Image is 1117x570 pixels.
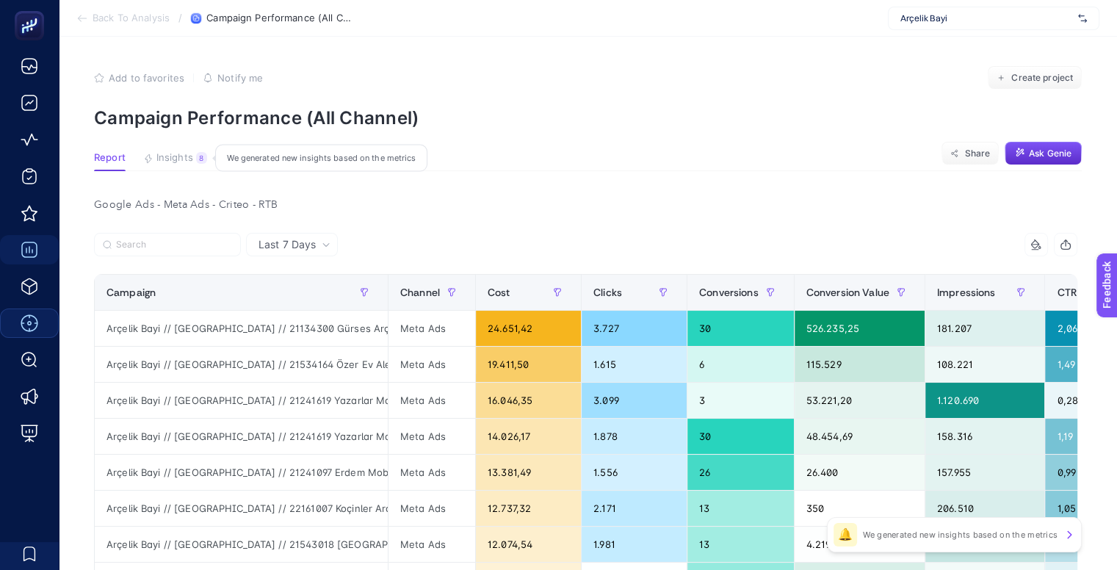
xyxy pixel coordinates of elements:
[476,419,581,454] div: 14.026,17
[925,455,1044,490] div: 157.955
[925,311,1044,346] div: 181.207
[925,419,1044,454] div: 158.316
[925,383,1044,418] div: 1.120.690
[95,491,388,526] div: Arçelik Bayi // [GEOGRAPHIC_DATA] // 22161007 Koçinler Arçelik - ÇYK // [GEOGRAPHIC_DATA] Bölgesi...
[964,148,990,159] span: Share
[217,72,263,84] span: Notify me
[388,383,475,418] div: Meta Ads
[795,455,925,490] div: 26.400
[687,383,794,418] div: 3
[109,72,184,84] span: Add to favorites
[156,152,193,164] span: Insights
[937,286,996,298] span: Impressions
[582,491,687,526] div: 2.171
[476,455,581,490] div: 13.381,49
[834,523,857,546] div: 🔔
[1045,383,1111,418] div: 0,28
[388,455,475,490] div: Meta Ads
[687,419,794,454] div: 30
[699,286,759,298] span: Conversions
[795,527,925,562] div: 4.219
[1029,148,1071,159] span: Ask Genie
[593,286,622,298] span: Clicks
[203,72,263,84] button: Notify me
[1005,142,1082,165] button: Ask Genie
[900,12,1072,24] span: Arçelik Bayi
[196,152,207,164] div: 8
[95,311,388,346] div: Arçelik Bayi // [GEOGRAPHIC_DATA] // 21134300 Gürses Arçelik - [GEOGRAPHIC_DATA] - ID - 2 - Video...
[925,347,1044,382] div: 108.221
[388,527,475,562] div: Meta Ads
[94,107,1082,129] p: Campaign Performance (All Channel)
[941,142,999,165] button: Share
[95,347,388,382] div: Arçelik Bayi // [GEOGRAPHIC_DATA] // 21534164 Özer Ev Aletleri Arçelik - [GEOGRAPHIC_DATA] - ID /...
[582,311,687,346] div: 3.727
[795,311,925,346] div: 526.235,25
[116,239,232,250] input: Search
[476,491,581,526] div: 12.737,32
[388,419,475,454] div: Meta Ads
[582,455,687,490] div: 1.556
[795,383,925,418] div: 53.221,20
[687,311,794,346] div: 30
[95,419,388,454] div: Arçelik Bayi // [GEOGRAPHIC_DATA] // 21241619 Yazarlar Mobilya Arçelik - ÇYK // [GEOGRAPHIC_DATA]...
[863,529,1058,541] p: We generated new insights based on the metrics
[1045,311,1111,346] div: 2,06
[1045,491,1111,526] div: 1,05
[1045,455,1111,490] div: 0,99
[388,491,475,526] div: Meta Ads
[1045,347,1111,382] div: 1,49
[925,491,1044,526] div: 206.510
[687,455,794,490] div: 26
[106,286,156,298] span: Campaign
[206,12,353,24] span: Campaign Performance (All Channel)
[488,286,510,298] span: Cost
[687,491,794,526] div: 13
[476,527,581,562] div: 12.074,54
[476,311,581,346] div: 24.651,42
[400,286,440,298] span: Channel
[582,383,687,418] div: 3.099
[178,12,182,24] span: /
[93,12,170,24] span: Back To Analysis
[795,419,925,454] div: 48.454,69
[95,383,388,418] div: Arçelik Bayi // [GEOGRAPHIC_DATA] // 21241619 Yazarlar Mobilya Arçelik - ÇYK // [GEOGRAPHIC_DATA]...
[388,347,475,382] div: Meta Ads
[94,72,184,84] button: Add to favorites
[1011,72,1073,84] span: Create project
[95,455,388,490] div: Arçelik Bayi // [GEOGRAPHIC_DATA] // 21241097 Erdem Mobilya Arçelik - ÇYK // [GEOGRAPHIC_DATA] - ...
[687,347,794,382] div: 6
[795,491,925,526] div: 350
[82,195,1089,215] div: Google Ads - Meta Ads - Criteo - RTB
[582,347,687,382] div: 1.615
[388,311,475,346] div: Meta Ads
[687,527,794,562] div: 13
[476,347,581,382] div: 19.411,50
[1078,11,1087,26] img: svg%3e
[94,152,126,164] span: Report
[9,4,56,16] span: Feedback
[806,286,889,298] span: Conversion Value
[215,145,427,172] div: We generated new insights based on the metrics
[259,237,316,252] span: Last 7 Days
[582,419,687,454] div: 1.878
[1045,419,1111,454] div: 1,19
[795,347,925,382] div: 115.529
[95,527,388,562] div: Arçelik Bayi // [GEOGRAPHIC_DATA] // 21543018 [GEOGRAPHIC_DATA] Atılım Arçelik - CB // [GEOGRAPHI...
[582,527,687,562] div: 1.981
[988,66,1082,90] button: Create project
[476,383,581,418] div: 16.046,35
[1057,286,1076,298] span: CTR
